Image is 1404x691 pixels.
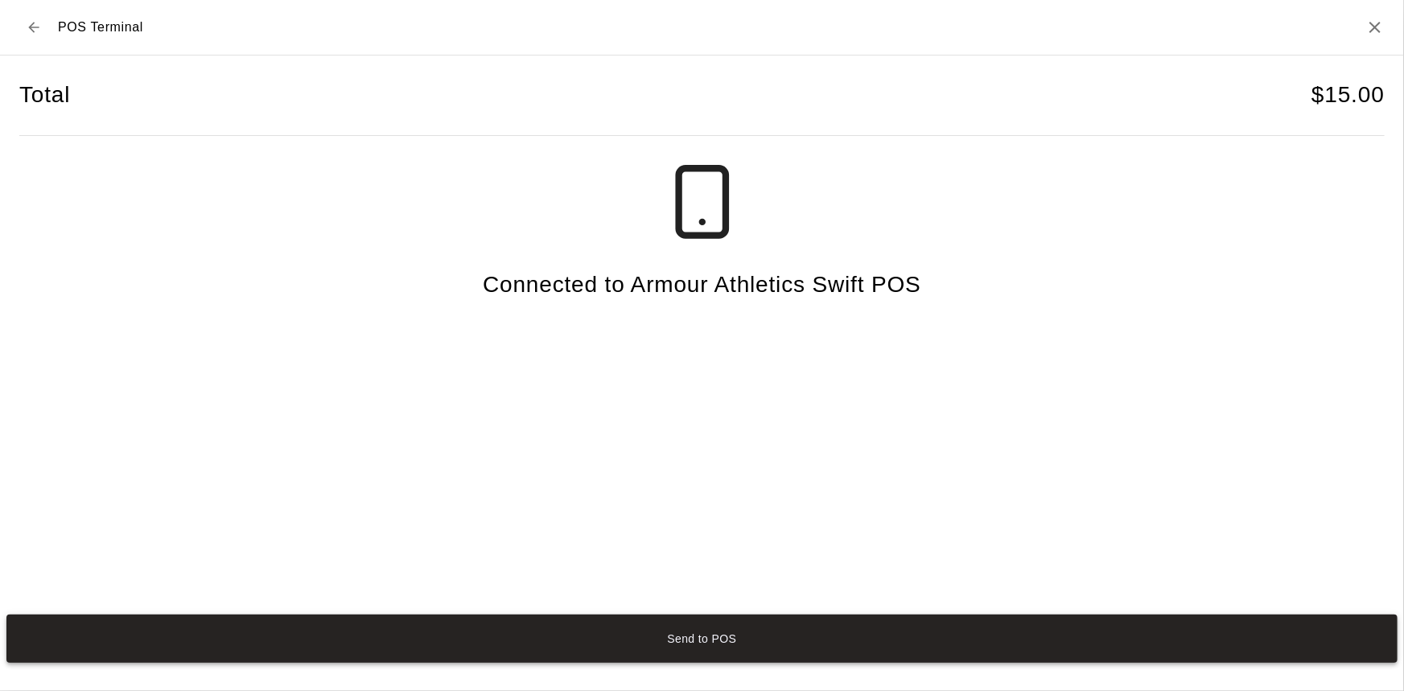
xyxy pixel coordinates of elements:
[1311,81,1385,109] h4: $ 15.00
[1365,18,1385,37] button: Close
[19,13,143,42] div: POS Terminal
[19,13,48,42] button: Back to checkout
[19,81,70,109] h4: Total
[483,271,921,299] h4: Connected to Armour Athletics Swift POS
[6,615,1398,663] button: Send to POS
